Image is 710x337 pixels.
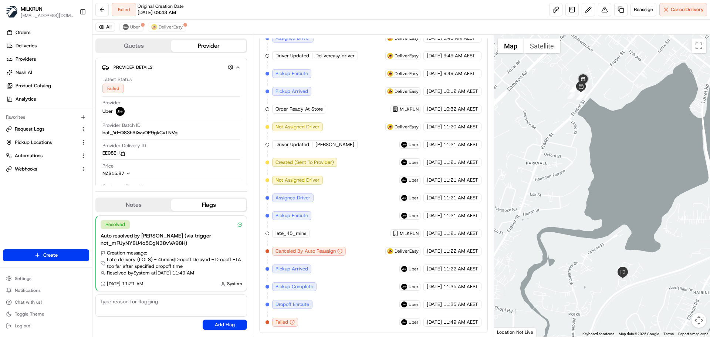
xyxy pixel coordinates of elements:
img: MILKRUN [6,6,18,18]
span: [DATE] [427,301,442,308]
button: Pickup Locations [3,137,89,148]
span: [DATE] [427,195,442,201]
span: [DATE] [427,88,442,95]
div: Favorites [3,111,89,123]
span: • [61,135,64,141]
span: 9:49 AM AEST [443,70,475,77]
span: [DATE] [427,124,442,130]
a: Report a map error [678,332,708,336]
span: Deliveries [16,43,37,49]
button: DeliverEasy [148,23,186,31]
span: Nash AI [16,69,32,76]
div: 4 [567,91,575,99]
button: Settings [3,273,89,284]
span: Not Assigned Driver [275,177,319,183]
button: Provider [171,40,246,52]
a: Powered byPylon [52,183,89,189]
div: 📗 [7,166,13,172]
div: 9 [570,84,578,92]
button: Toggle fullscreen view [692,38,706,53]
span: 10:12 AM AEST [443,88,478,95]
div: 8 [570,83,578,91]
span: DeliverEasy [159,24,183,30]
span: [DATE] [427,212,442,219]
span: Product Catalog [16,82,51,89]
span: Provider Details [114,64,152,70]
button: EE98E [102,150,125,156]
span: Uber [409,213,419,219]
a: Providers [3,53,92,65]
img: uber-new-logo.jpeg [401,319,407,325]
a: Nash AI [3,67,92,78]
img: uber-new-logo.jpeg [123,24,129,30]
img: delivereasy_logo.png [151,24,157,30]
a: Webhooks [6,166,77,172]
span: 11:21 AM AEST [443,230,478,237]
span: Uber [409,266,419,272]
button: CancelDelivery [659,3,707,16]
span: 10:32 AM AEST [443,106,478,112]
span: Delivereasy driver [315,53,355,59]
span: 11:35 AM AEST [443,301,478,308]
span: [DATE] [427,70,442,77]
img: Google [496,327,520,337]
span: 11:22 AM AEST [443,248,478,255]
div: Start new chat [33,71,121,78]
span: Provider Delivery ID [102,142,146,149]
span: Latest Status [102,76,132,83]
span: MILKRUN [400,230,419,236]
div: 3 [577,91,585,100]
div: 7 [570,84,578,92]
span: Toggle Theme [15,311,44,317]
a: Pickup Locations [6,139,77,146]
img: Asif Zaman Khan [7,108,19,119]
span: [DATE] [427,141,442,148]
span: [PERSON_NAME] [23,115,60,121]
span: Uber [409,301,419,307]
span: Chat with us! [15,299,42,305]
button: Notifications [3,285,89,296]
button: MILKRUNMILKRUN[EMAIL_ADDRESS][DOMAIN_NAME] [3,3,77,21]
span: [DATE] [427,106,442,112]
img: uber-new-logo.jpeg [401,142,407,148]
span: [DATE] [427,159,442,166]
a: Open this area in Google Maps (opens a new window) [496,327,520,337]
span: Request Logs [15,126,44,132]
span: [DATE] [65,135,81,141]
span: Log out [15,323,30,329]
img: uber-new-logo.jpeg [116,107,125,116]
img: delivereasy_logo.png [387,53,393,59]
span: at [DATE] 11:49 AM [151,270,194,276]
img: 9188753566659_6852d8bf1fb38e338040_72.png [16,71,29,84]
a: Orders [3,27,92,38]
span: DeliverEasy [395,124,419,130]
span: Not Assigned Driver [275,124,319,130]
span: [DATE] [427,283,442,290]
button: Quotes [96,40,171,52]
span: 11:22 AM AEST [443,266,478,272]
span: [DATE] [427,248,442,255]
span: API Documentation [70,165,119,173]
span: Pickup Complete [275,283,313,290]
button: All [95,23,115,31]
span: DeliverEasy [395,248,419,254]
span: 9:49 AM AEST [443,53,475,59]
span: DeliverEasy [395,71,419,77]
img: uber-new-logo.jpeg [401,284,407,290]
a: Product Catalog [3,80,92,92]
span: 11:21 AM AEST [443,159,478,166]
span: Settings [15,276,31,282]
span: Pickup Locations [15,139,52,146]
p: Welcome 👋 [7,30,135,41]
span: Driver Updated [275,53,309,59]
div: 12 [579,84,587,92]
span: Pylon [74,183,89,189]
span: Original Creation Date [138,3,184,9]
div: 💻 [62,166,68,172]
button: Notes [96,199,171,211]
button: Log out [3,321,89,331]
img: uber-new-logo.jpeg [401,195,407,201]
button: Start new chat [126,73,135,82]
input: Clear [19,48,122,55]
span: Provider [102,100,121,106]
